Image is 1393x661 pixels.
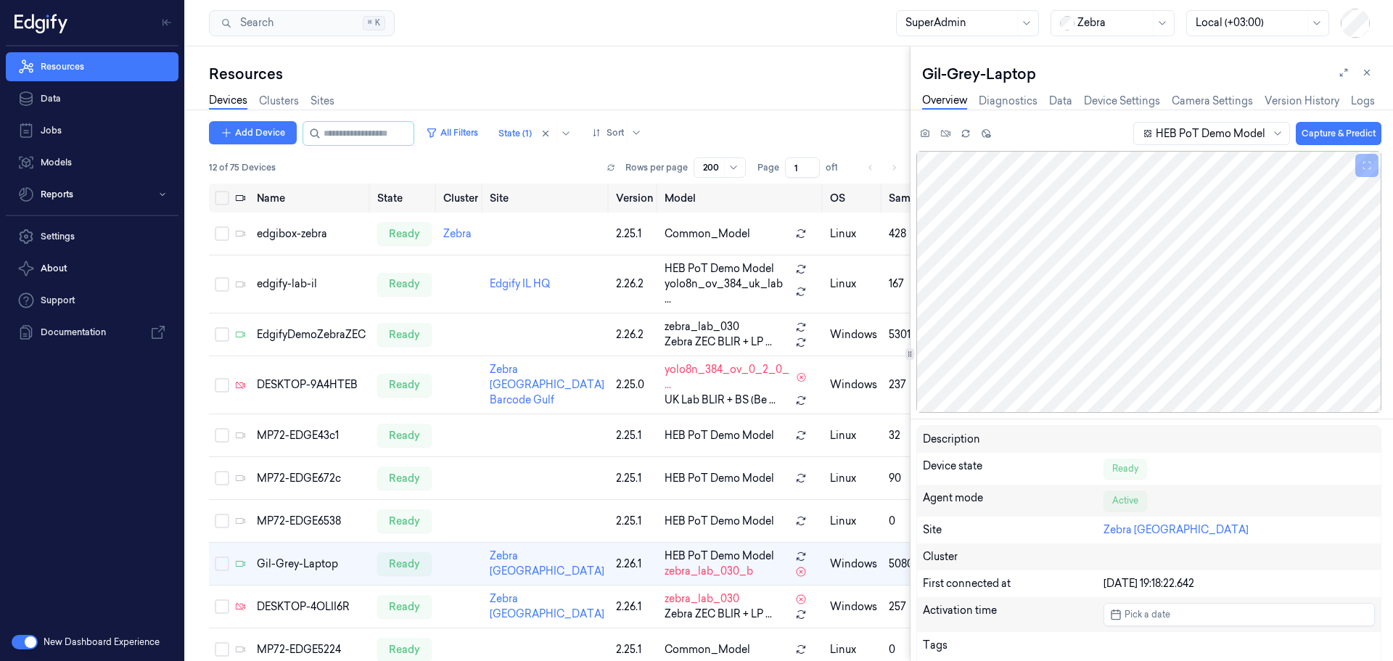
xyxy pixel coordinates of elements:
[889,327,931,342] div: 5301
[257,428,366,443] div: MP72-EDGE43c1
[209,93,247,110] a: Devices
[490,363,604,406] a: Zebra [GEOGRAPHIC_DATA] Barcode Gulf
[1104,523,1249,536] a: Zebra [GEOGRAPHIC_DATA]
[1104,459,1147,479] div: Ready
[889,428,931,443] div: 32
[259,94,299,109] a: Clusters
[215,599,229,614] button: Select row
[830,599,877,615] p: windows
[923,638,1104,658] div: Tags
[826,161,849,174] span: of 1
[889,276,931,292] div: 167
[830,471,877,486] p: linux
[6,84,178,113] a: Data
[1084,94,1160,109] a: Device Settings
[923,432,1104,447] div: Description
[616,276,653,292] div: 2.26.2
[6,286,178,315] a: Support
[665,362,790,393] span: yolo8n_384_ov_0_2_0_ ...
[377,273,432,296] div: ready
[490,592,604,620] a: Zebra [GEOGRAPHIC_DATA]
[830,226,877,242] p: linux
[923,549,1375,564] div: Cluster
[257,599,366,615] div: DESKTOP-4OLII6R
[665,226,750,242] span: Common_Model
[665,276,789,307] span: yolo8n_ov_384_uk_lab ...
[6,254,178,283] button: About
[377,467,432,490] div: ready
[377,323,432,346] div: ready
[215,226,229,241] button: Select row
[923,522,1104,538] div: Site
[257,471,366,486] div: MP72-EDGE672c
[1104,490,1147,511] div: Active
[209,64,910,84] div: Resources
[616,226,653,242] div: 2.25.1
[215,191,229,205] button: Select all
[155,11,178,34] button: Toggle Navigation
[830,327,877,342] p: windows
[610,184,659,213] th: Version
[209,161,276,174] span: 12 of 75 Devices
[830,276,877,292] p: linux
[616,327,653,342] div: 2.26.2
[377,509,432,533] div: ready
[377,552,432,575] div: ready
[215,378,229,393] button: Select row
[616,377,653,393] div: 2.25.0
[665,607,772,622] span: Zebra ZEC BLIR + LP ...
[377,374,432,397] div: ready
[371,184,437,213] th: State
[665,393,776,408] span: UK Lab BLIR + BS (Be ...
[215,471,229,485] button: Select row
[830,428,877,443] p: linux
[215,327,229,342] button: Select row
[490,549,604,578] a: Zebra [GEOGRAPHIC_DATA]
[625,161,688,174] p: Rows per page
[257,377,366,393] div: DESKTOP-9A4HTEB
[665,564,753,579] span: zebra_lab_030_b
[420,121,484,144] button: All Filters
[665,549,774,564] span: HEB PoT Demo Model
[665,591,739,607] span: zebra_lab_030
[616,514,653,529] div: 2.25.1
[6,318,178,347] a: Documentation
[1104,603,1375,626] button: Pick a date
[257,514,366,529] div: MP72-EDGE6538
[437,184,484,213] th: Cluster
[665,471,774,486] span: HEB PoT Demo Model
[889,599,931,615] div: 257
[665,334,772,350] span: Zebra ZEC BLIR + LP ...
[757,161,779,174] span: Page
[889,471,931,486] div: 90
[923,459,1104,479] div: Device state
[1172,94,1253,109] a: Camera Settings
[1049,94,1072,109] a: Data
[484,184,610,213] th: Site
[6,52,178,81] a: Resources
[234,15,274,30] span: Search
[860,157,904,178] nav: pagination
[616,599,653,615] div: 2.26.1
[209,121,297,144] button: Add Device
[1122,607,1170,621] span: Pick a date
[830,557,877,572] p: windows
[889,226,931,242] div: 428
[923,490,1104,511] div: Agent mode
[215,514,229,528] button: Select row
[616,557,653,572] div: 2.26.1
[923,603,1104,626] div: Activation time
[665,428,774,443] span: HEB PoT Demo Model
[883,184,937,213] th: Samples
[665,642,750,657] span: Common_Model
[659,184,824,213] th: Model
[1351,94,1375,109] a: Logs
[824,184,883,213] th: OS
[215,428,229,443] button: Select row
[6,222,178,251] a: Settings
[1265,94,1339,109] a: Version History
[257,557,366,572] div: Gil-Grey-Laptop
[215,277,229,292] button: Select row
[665,514,774,529] span: HEB PoT Demo Model
[377,222,432,245] div: ready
